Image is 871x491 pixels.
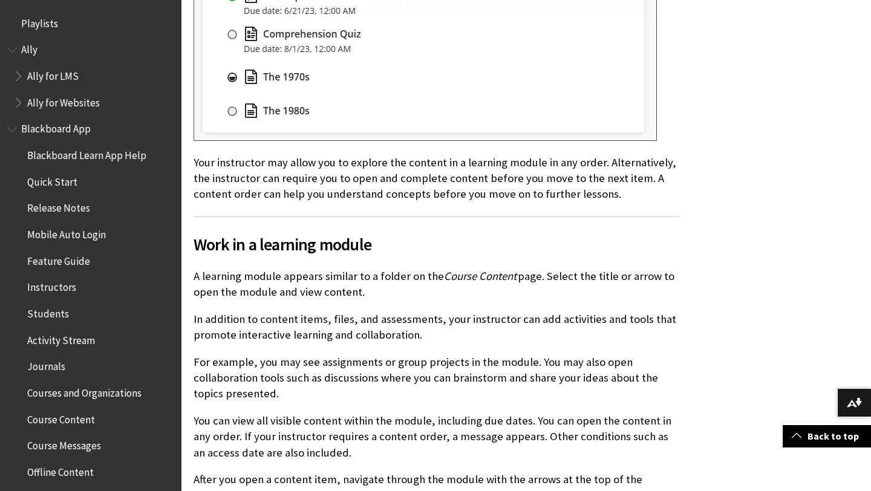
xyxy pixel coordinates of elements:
[21,40,38,56] span: Ally
[194,155,680,203] p: Your instructor may allow you to explore the content in a learning module in any order. Alternati...
[194,311,680,343] p: In addition to content items, files, and assessments, your instructor can add activities and tool...
[194,413,680,461] p: You can view all visible content within the module, including due dates. You can open the content...
[7,13,174,34] nav: Book outline for Playlists
[27,198,90,215] span: Release Notes
[27,145,146,161] span: Blackboard Learn App Help
[27,357,65,373] span: Journals
[21,119,91,135] span: Blackboard App
[27,224,106,241] span: Mobile Auto Login
[194,232,680,257] span: Work in a learning module
[194,354,680,402] p: For example, you may see assignments or group projects in the module. You may also open collabora...
[27,462,94,478] span: Offline Content
[27,172,77,188] span: Quick Start
[27,278,76,294] span: Instructors
[7,40,174,113] nav: Book outline for Anthology Ally Help
[783,425,871,447] a: Back to top
[27,409,95,426] span: Course Content
[27,383,142,399] span: Courses and Organizations
[27,251,90,267] span: Feature Guide
[27,66,79,82] span: Ally for LMS
[27,93,100,109] span: Ally for Websites
[444,269,517,283] span: Course Content
[27,330,95,346] span: Activity Stream
[194,268,680,300] p: A learning module appears similar to a folder on the page. Select the title or arrow to open the ...
[27,436,101,452] span: Course Messages
[27,304,69,320] span: Students
[21,13,58,30] span: Playlists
